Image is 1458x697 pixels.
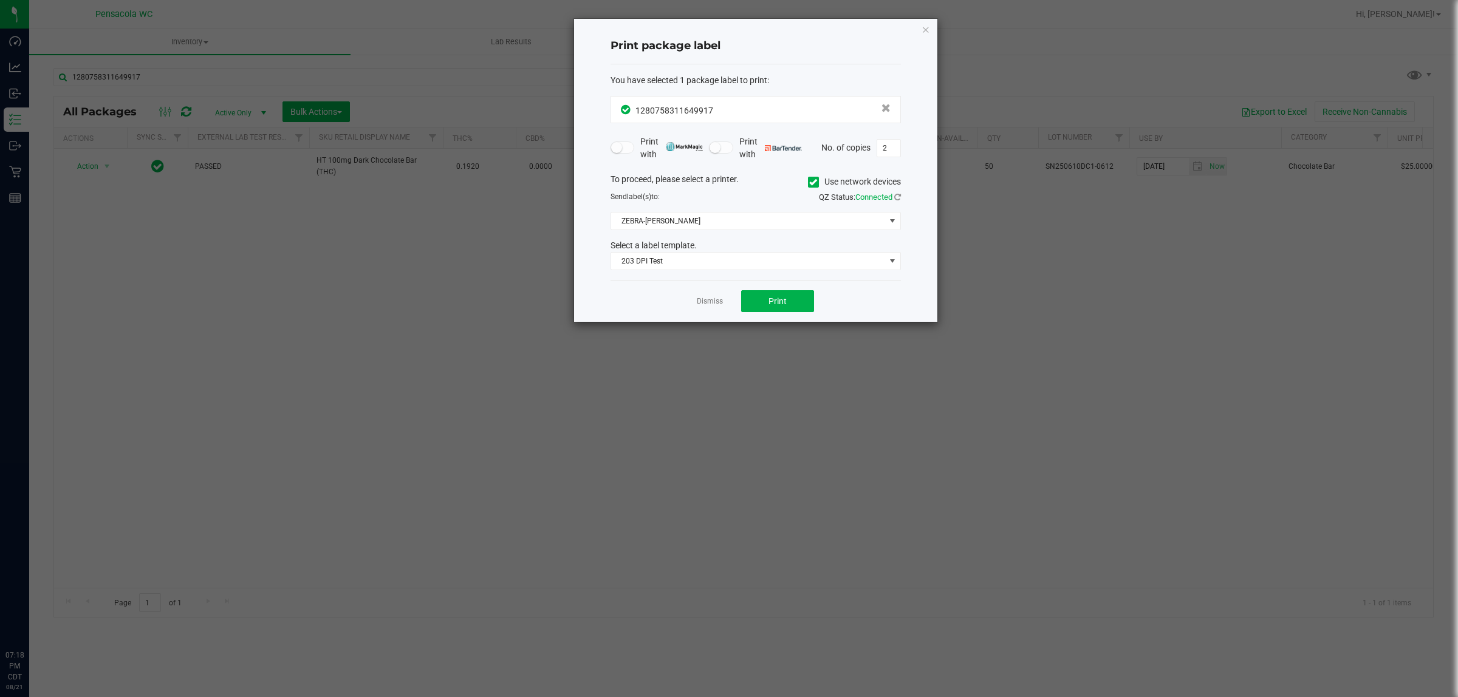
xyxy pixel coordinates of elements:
img: bartender.png [765,145,802,151]
img: mark_magic_cybra.png [666,142,703,151]
span: 1280758311649917 [635,106,713,115]
span: ZEBRA-[PERSON_NAME] [611,212,885,229]
span: In Sync [621,103,632,116]
iframe: Resource center [12,600,49,636]
button: Print [741,290,814,312]
div: : [611,74,901,87]
div: To proceed, please select a printer. [601,173,910,191]
span: Print with [739,135,802,161]
span: Print with [640,135,703,161]
h4: Print package label [611,38,901,54]
div: Select a label template. [601,239,910,252]
span: Print [768,296,787,306]
span: Connected [855,192,892,202]
label: Use network devices [808,175,901,188]
span: No. of copies [821,142,871,152]
span: QZ Status: [819,192,901,202]
a: Dismiss [697,296,723,307]
span: label(s) [627,192,651,201]
span: You have selected 1 package label to print [611,75,767,85]
span: Send to: [611,192,660,201]
span: 203 DPI Test [611,253,885,270]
